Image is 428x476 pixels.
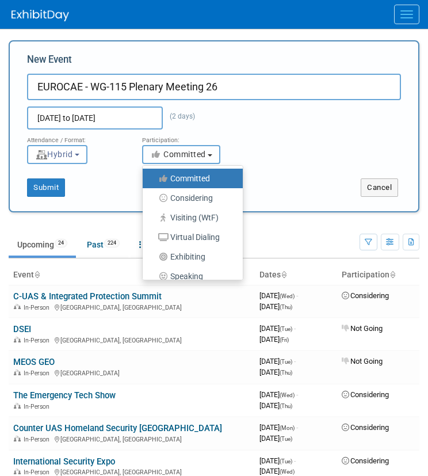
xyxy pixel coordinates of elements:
img: ExhibitDay [12,10,69,21]
img: In-Person Event [14,469,21,474]
span: (Thu) [280,370,292,376]
div: [GEOGRAPHIC_DATA], [GEOGRAPHIC_DATA] [13,335,250,344]
a: Sort by Participation Type [389,270,395,279]
div: [GEOGRAPHIC_DATA] [13,368,250,377]
label: Committed [148,171,231,186]
label: Virtual Dialing [148,230,231,245]
a: Upcoming24 [9,234,76,256]
span: (Wed) [280,392,295,398]
span: Considering [342,456,389,465]
span: In-Person [24,304,53,311]
span: (Thu) [280,304,292,310]
img: In-Person Event [14,403,21,409]
span: 24 [55,239,67,247]
span: Hybrid [35,150,72,159]
button: Cancel [361,178,398,197]
span: [DATE] [259,291,298,300]
div: [GEOGRAPHIC_DATA], [GEOGRAPHIC_DATA] [13,434,250,443]
span: (2 days) [163,112,195,120]
th: Event [9,265,255,285]
button: Committed [142,145,220,164]
div: [GEOGRAPHIC_DATA], [GEOGRAPHIC_DATA] [13,302,250,311]
span: - [294,324,296,333]
a: The Emergency Tech Show [13,390,116,401]
button: Menu [394,5,419,24]
span: [DATE] [259,302,292,311]
span: [DATE] [259,423,298,432]
span: In-Person [24,370,53,377]
a: MEOS GEO [13,357,55,367]
span: - [296,390,298,399]
img: In-Person Event [14,370,21,375]
a: International Security Expo [13,456,115,467]
span: [DATE] [259,368,292,376]
span: Committed [150,150,206,159]
span: In-Person [24,436,53,443]
span: (Mon) [280,425,295,431]
span: [DATE] [259,401,292,410]
button: Submit [27,178,65,197]
label: Considering [148,191,231,205]
span: (Wed) [280,469,295,475]
span: - [296,291,298,300]
span: (Thu) [280,403,292,409]
span: (Tue) [280,326,292,332]
a: C-UAS & Integrated Protection Summit [13,291,162,302]
a: Counter UAS Homeland Security [GEOGRAPHIC_DATA] [13,423,222,433]
label: Speaking [148,269,231,284]
span: In-Person [24,403,53,410]
span: [DATE] [259,335,289,344]
span: In-Person [24,337,53,344]
span: [DATE] [259,467,295,475]
span: In-Person [24,469,53,476]
span: - [294,456,296,465]
img: In-Person Event [14,337,21,342]
span: 224 [104,239,120,247]
label: Exhibiting [148,249,231,264]
span: [DATE] [259,434,292,443]
input: Start Date - End Date [27,106,163,130]
span: (Tue) [280,436,292,442]
th: Participation [337,265,419,285]
input: Name of Trade Show / Conference [27,74,401,100]
span: - [296,423,298,432]
span: [DATE] [259,357,296,365]
label: Visiting (WtF) [148,210,231,225]
div: [GEOGRAPHIC_DATA], [GEOGRAPHIC_DATA] [13,467,250,476]
a: Past224 [78,234,128,256]
span: Considering [342,291,389,300]
a: Sort by Event Name [34,270,40,279]
span: Not Going [342,357,383,365]
span: Considering [342,390,389,399]
span: Considering [342,423,389,432]
div: Attendance / Format: [27,130,125,144]
button: Hybrid [27,145,87,164]
a: Sort by Start Date [281,270,286,279]
span: Not Going [342,324,383,333]
span: [DATE] [259,324,296,333]
img: In-Person Event [14,304,21,310]
span: (Wed) [280,293,295,299]
span: - [294,357,296,365]
span: [DATE] [259,390,298,399]
a: DSEI [13,324,31,334]
th: Dates [255,265,337,285]
div: Participation: [142,130,240,144]
span: [DATE] [259,456,296,465]
label: New Event [27,53,72,71]
img: In-Person Event [14,436,21,441]
span: (Tue) [280,359,292,365]
span: (Tue) [280,458,292,464]
span: (Fri) [280,337,289,343]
